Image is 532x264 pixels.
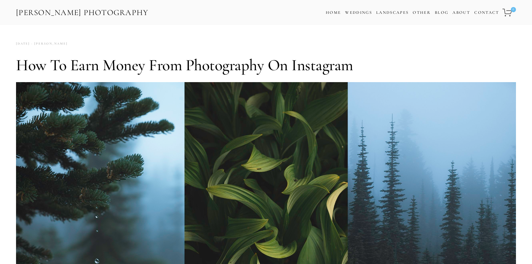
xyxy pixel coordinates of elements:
a: [PERSON_NAME] Photography [15,5,149,20]
a: About [452,8,470,17]
a: Blog [435,8,448,17]
a: Home [326,8,341,17]
a: Landscapes [376,10,409,15]
a: 0 items in cart [502,5,517,20]
a: [PERSON_NAME] [30,39,68,48]
a: Contact [474,8,499,17]
a: Weddings [345,10,372,15]
h1: How to Earn Money from Photography on Instagram [16,55,516,75]
a: Other [413,10,431,15]
span: 0 [511,7,516,12]
time: [DATE] [16,39,30,48]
